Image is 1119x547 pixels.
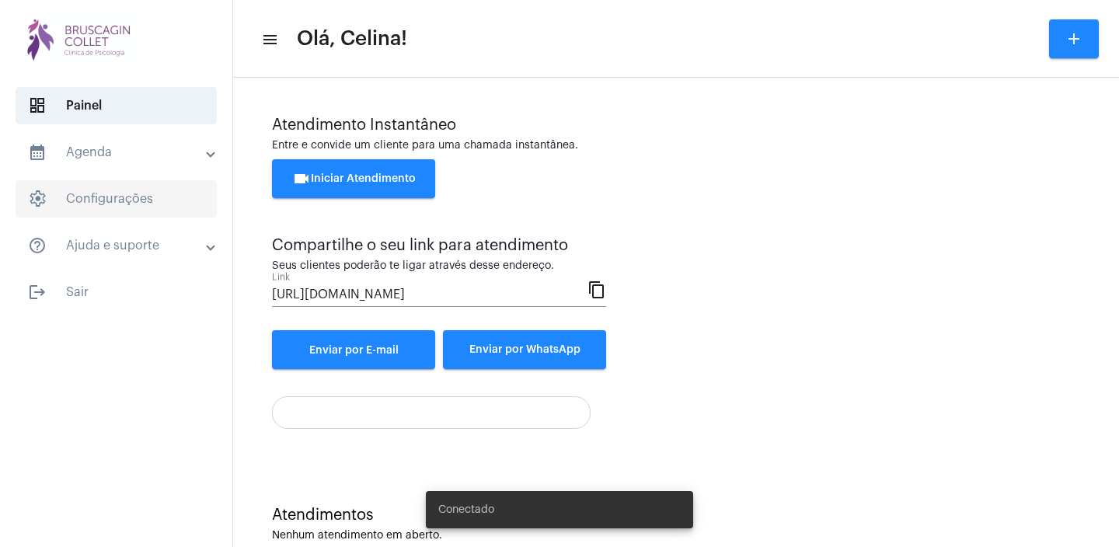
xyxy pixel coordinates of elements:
mat-icon: videocam [292,169,311,188]
span: Olá, Celina! [297,26,407,51]
span: Configurações [16,180,217,218]
mat-panel-title: Agenda [28,143,207,162]
mat-icon: sidenav icon [261,30,277,49]
div: Entre e convide um cliente para uma chamada instantânea. [272,140,1080,152]
span: Enviar por E-mail [309,345,399,356]
span: Conectado [438,502,494,517]
a: Enviar por E-mail [272,330,435,369]
span: sidenav icon [28,190,47,208]
span: Enviar por WhatsApp [469,344,580,355]
div: Nenhum atendimento em aberto. [272,530,1080,542]
mat-icon: sidenav icon [28,283,47,301]
span: Iniciar Atendimento [292,173,416,184]
mat-icon: sidenav icon [28,236,47,255]
mat-expansion-panel-header: sidenav iconAjuda e suporte [9,227,232,264]
button: Enviar por WhatsApp [443,330,606,369]
div: Atendimento Instantâneo [272,117,1080,134]
mat-icon: sidenav icon [28,143,47,162]
span: sidenav icon [28,96,47,115]
mat-icon: add [1065,30,1083,48]
div: Atendimentos [272,507,1080,524]
div: Seus clientes poderão te ligar através desse endereço. [272,260,606,272]
div: Compartilhe o seu link para atendimento [272,237,606,254]
span: Sair [16,273,217,311]
img: bdd31f1e-573f-3f90-f05a-aecdfb595b2a.png [12,8,148,70]
mat-panel-title: Ajuda e suporte [28,236,207,255]
mat-expansion-panel-header: sidenav iconAgenda [9,134,232,171]
span: Painel [16,87,217,124]
button: Iniciar Atendimento [272,159,435,198]
mat-icon: content_copy [587,280,606,298]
